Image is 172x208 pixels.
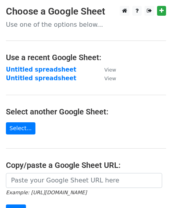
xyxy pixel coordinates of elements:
h3: Choose a Google Sheet [6,6,166,17]
a: View [96,66,116,73]
h4: Copy/paste a Google Sheet URL: [6,160,166,170]
small: Example: [URL][DOMAIN_NAME] [6,190,87,195]
a: Untitled spreadsheet [6,75,76,82]
input: Paste your Google Sheet URL here [6,173,162,188]
a: Untitled spreadsheet [6,66,76,73]
small: View [104,67,116,73]
a: Select... [6,122,35,134]
small: View [104,75,116,81]
h4: Select another Google Sheet: [6,107,166,116]
p: Use one of the options below... [6,20,166,29]
a: View [96,75,116,82]
h4: Use a recent Google Sheet: [6,53,166,62]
